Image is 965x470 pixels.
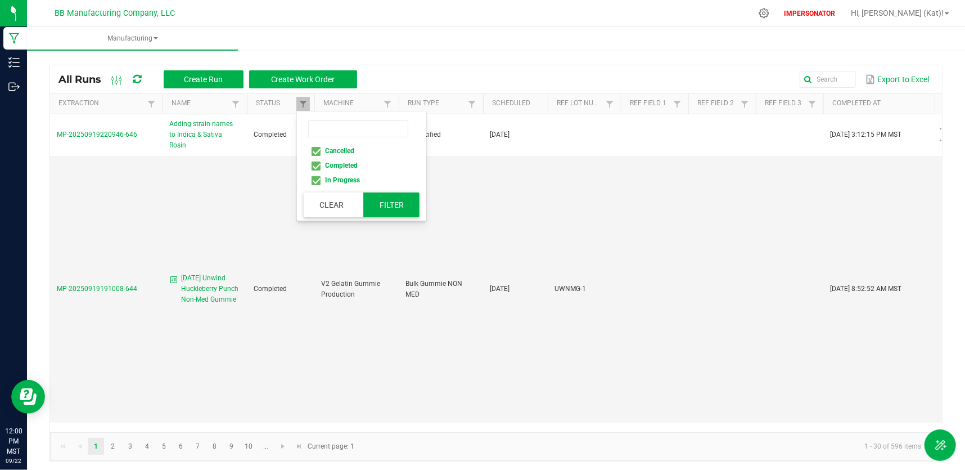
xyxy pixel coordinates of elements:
[254,285,287,293] span: Completed
[181,273,240,306] span: [DATE] Unwind Huckleberry Punch Non-Med Gummie
[757,8,771,19] div: Manage settings
[557,99,602,108] a: Ref Lot NumberSortable
[381,97,394,111] a: Filter
[184,75,223,84] span: Create Run
[779,8,840,19] p: IMPERSONATOR
[490,285,509,293] span: [DATE]
[5,456,22,465] p: 09/22
[190,438,206,455] a: Page 7
[145,97,158,111] a: Filter
[8,57,20,68] inline-svg: Inventory
[465,97,479,111] a: Filter
[164,70,243,88] button: Create Run
[630,99,670,108] a: Ref Field 1Sortable
[603,97,616,111] a: Filter
[321,280,380,298] span: V2 Gelatin Gummie Production
[492,99,543,108] a: ScheduledSortable
[271,75,335,84] span: Create Work Order
[11,380,45,414] iframe: Resource center
[363,193,420,217] button: Filter
[8,81,20,92] inline-svg: Outbound
[863,70,932,89] button: Export to Excel
[173,438,189,455] a: Page 6
[554,285,586,293] span: UWNMG-1
[58,99,144,108] a: ExtractionSortable
[8,33,20,44] inline-svg: Manufacturing
[738,97,751,111] a: Filter
[27,27,238,51] a: Manufacturing
[58,70,366,89] div: All Runs
[697,99,737,108] a: Ref Field 2Sortable
[275,438,291,455] a: Go to the next page
[254,131,287,138] span: Completed
[88,438,104,455] a: Page 1
[256,99,296,108] a: StatusSortable
[57,285,137,293] span: MP-20250919191008-644
[304,193,359,217] button: Clear
[249,70,357,88] button: Create Work Order
[832,99,931,108] a: Completed AtSortable
[229,97,242,111] a: Filter
[172,99,228,108] a: NameSortable
[55,8,175,18] span: BB Manufacturing Company, LLC
[169,119,240,151] span: Adding strain names to Indica & Sativa Rosin
[50,432,942,461] kendo-pager: Current page: 1
[105,438,121,455] a: Page 2
[805,97,819,111] a: Filter
[408,99,465,108] a: Run TypeSortable
[670,97,684,111] a: Filter
[122,438,138,455] a: Page 3
[296,97,310,111] a: Filter
[323,99,380,108] a: MachineSortable
[278,442,287,451] span: Go to the next page
[405,280,462,298] span: Bulk Gummie NON MED
[206,438,223,455] a: Page 8
[156,438,172,455] a: Page 5
[258,438,274,455] a: Page 11
[5,426,22,456] p: 12:00 PM MST
[361,437,930,456] kendo-pager-info: 1 - 30 of 596 items
[851,8,944,17] span: Hi, [PERSON_NAME] (Kat)!
[223,438,240,455] a: Page 9
[27,34,238,43] span: Manufacturing
[241,438,257,455] a: Page 10
[139,438,155,455] a: Page 4
[925,429,956,461] button: Toggle Menu
[295,442,304,451] span: Go to the last page
[830,285,901,293] span: [DATE] 8:52:52 AM MST
[57,131,137,138] span: MP-20250919220946-646
[800,71,856,88] input: Search
[490,131,509,138] span: [DATE]
[830,131,901,138] span: [DATE] 3:12:15 PM MST
[765,99,805,108] a: Ref Field 3Sortable
[291,438,308,455] a: Go to the last page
